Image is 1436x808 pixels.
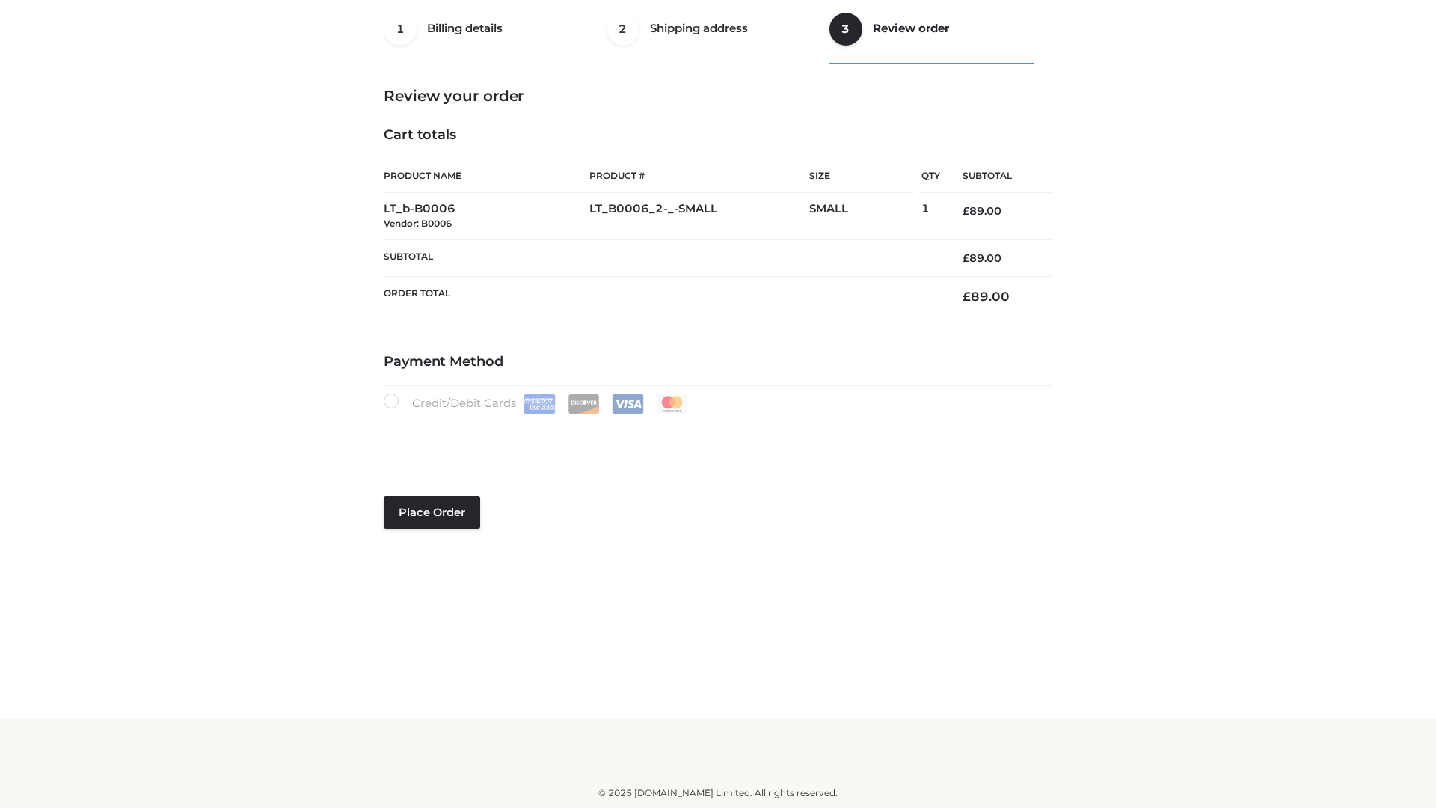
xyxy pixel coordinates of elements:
h4: Payment Method [384,354,1052,370]
h4: Cart totals [384,127,1052,144]
th: Product # [589,159,809,193]
th: Order Total [384,277,940,316]
th: Subtotal [940,159,1052,193]
label: Credit/Debit Cards [384,394,690,414]
small: Vendor: B0006 [384,218,452,229]
button: Place order [384,496,480,529]
th: Qty [921,159,940,193]
td: LT_b-B0006 [384,193,589,240]
img: Discover [568,394,600,414]
div: © 2025 [DOMAIN_NAME] Limited. All rights reserved. [222,786,1214,801]
span: £ [963,251,969,265]
td: LT_B0006_2-_-SMALL [589,193,809,240]
img: Amex [524,394,556,414]
span: £ [963,289,971,304]
span: £ [963,204,969,218]
td: 1 [921,193,940,240]
th: Product Name [384,159,589,193]
bdi: 89.00 [963,251,1001,265]
th: Size [809,159,914,193]
img: Visa [612,394,644,414]
h3: Review your order [384,87,1052,105]
bdi: 89.00 [963,204,1001,218]
td: SMALL [809,193,921,240]
iframe: Secure payment input frame [381,411,1049,465]
th: Subtotal [384,239,940,276]
bdi: 89.00 [963,289,1010,304]
img: Mastercard [656,394,688,414]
